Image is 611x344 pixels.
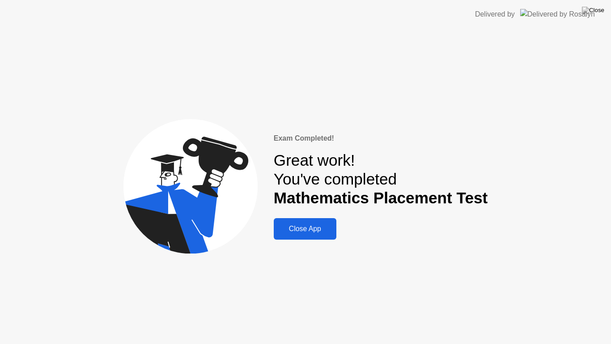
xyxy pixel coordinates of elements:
div: Exam Completed! [274,133,488,144]
div: Great work! You've completed [274,151,488,208]
div: Close App [276,225,334,233]
b: Mathematics Placement Test [274,189,488,206]
button: Close App [274,218,336,240]
img: Delivered by Rosalyn [520,9,595,19]
img: Close [582,7,604,14]
div: Delivered by [475,9,515,20]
